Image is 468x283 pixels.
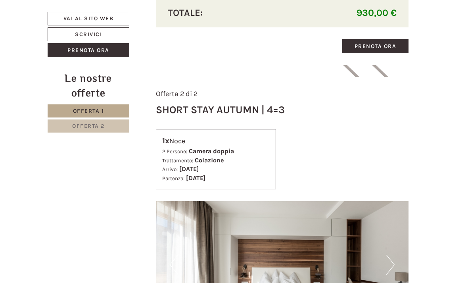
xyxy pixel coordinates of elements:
small: Trattamento: [162,158,193,164]
button: Previous [170,255,178,275]
small: 12:20 [94,44,240,50]
b: Camera doppia [189,147,234,155]
div: Le nostre offerte [48,71,129,100]
a: Prenota ora [342,39,409,53]
div: Buongiorno, si, la nostra reception é occupata fino le ore 22.00. Se arrivate ancora piú tardi é ... [6,54,162,159]
div: Totale: [162,6,282,19]
div: Noce [162,135,270,147]
button: Next [386,255,395,275]
b: [DATE] [186,174,205,182]
b: Colazione [195,156,224,164]
b: 1x [162,136,169,145]
span: Offerta 2 [72,123,105,129]
a: Prenota ora [48,43,129,57]
small: 14:12 [12,152,158,158]
b: [DATE] [179,165,199,173]
a: Vai al sito web [48,12,129,25]
span: 930,00 € [357,7,397,18]
small: Partenza: [162,175,184,181]
div: Short Stay Autumn | 4=3 [156,102,285,117]
small: 2 Persone: [162,148,187,154]
div: Il check in e’ possibile farlo in serata? Un’altra domanda la piscina esterna è quindi usufruibil... [90,10,246,52]
small: Arrivo: [162,166,178,172]
div: Hotel B&B Feldmessner [12,55,158,62]
span: Offerta 2 di 2 [156,89,198,98]
small: 12:19 [12,0,125,6]
button: Invia [211,209,253,223]
span: Offerta 1 [73,108,104,114]
a: Scrivici [48,27,129,41]
div: giovedì [110,2,142,15]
